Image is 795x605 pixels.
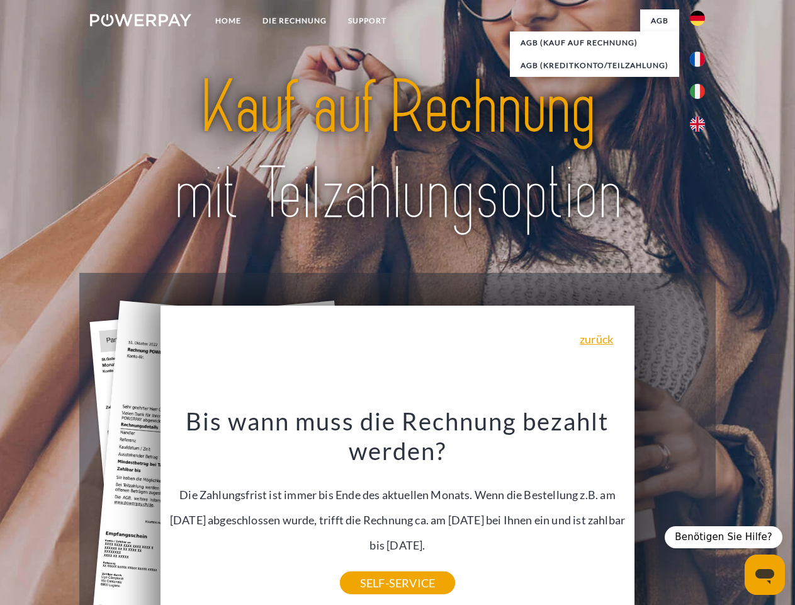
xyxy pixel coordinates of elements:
[168,406,628,583] div: Die Zahlungsfrist ist immer bis Ende des aktuellen Monats. Wenn die Bestellung z.B. am [DATE] abg...
[690,52,705,67] img: fr
[120,60,675,241] img: title-powerpay_de.svg
[690,11,705,26] img: de
[510,54,679,77] a: AGB (Kreditkonto/Teilzahlung)
[205,9,252,32] a: Home
[340,572,455,594] a: SELF-SERVICE
[690,84,705,99] img: it
[252,9,337,32] a: DIE RECHNUNG
[168,406,628,466] h3: Bis wann muss die Rechnung bezahlt werden?
[690,117,705,132] img: en
[580,333,613,345] a: zurück
[90,14,191,26] img: logo-powerpay-white.svg
[337,9,397,32] a: SUPPORT
[510,32,679,54] a: AGB (Kauf auf Rechnung)
[640,9,679,32] a: agb
[665,526,782,548] div: Benötigen Sie Hilfe?
[745,555,785,595] iframe: Schaltfläche zum Öffnen des Messaging-Fensters; Konversation läuft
